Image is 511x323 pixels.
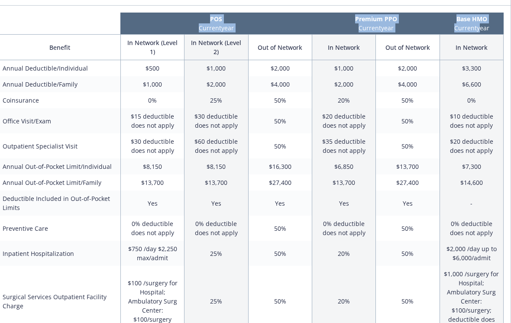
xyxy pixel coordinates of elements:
td: $15 deductible does not apply [120,108,184,133]
td: 50% [248,216,312,241]
td: 50% [248,241,312,266]
td: $35 deductible does not apply [312,133,375,158]
td: $13,700 [312,174,375,191]
td: $3,300 [440,60,503,77]
th: In Network [440,35,503,60]
td: $30 deductible does not apply [120,133,184,158]
td: $1,000 [312,60,375,77]
td: 50% [248,133,312,158]
td: $30 deductible does not apply [184,108,248,133]
td: 0% deductible does not apply [184,216,248,241]
td: $7,300 [440,158,503,174]
td: $2,000 [312,76,375,92]
td: 50% [376,108,440,133]
td: Yes [376,191,440,216]
td: $1,000 [184,60,248,77]
td: $2,000 [248,60,312,77]
td: $13,700 [376,158,440,174]
td: Yes [184,191,248,216]
p: POS [122,14,310,23]
td: $8,150 [184,158,248,174]
td: $6,850 [312,158,375,174]
td: 0% deductible does not apply [120,216,184,241]
p: Current year [314,23,438,32]
td: 50% [248,92,312,108]
th: In Network (Level 1) [120,35,184,60]
td: 0% [120,92,184,108]
td: 50% [376,241,440,266]
td: $500 [120,60,184,77]
p: Current year [442,23,502,32]
td: 50% [376,216,440,241]
td: - [440,191,503,216]
td: 20% [312,92,375,108]
td: Yes [120,191,184,216]
td: $20 deductible does not apply [312,108,375,133]
td: 20% [312,241,375,266]
td: $1,000 [120,76,184,92]
td: $20 deductible does not apply [440,133,503,158]
td: 50% [376,133,440,158]
td: 50% [376,92,440,108]
td: 0% deductible does not apply [312,216,375,241]
th: In Network [312,35,375,60]
td: $27,400 [376,174,440,191]
p: Base HMO [442,14,502,23]
td: $6,600 [440,76,503,92]
td: $60 deductible does not apply [184,133,248,158]
td: $10 deductible does not apply [440,108,503,133]
td: $13,700 [184,174,248,191]
td: 0% [440,92,503,108]
td: $4,000 [376,76,440,92]
td: $750 /day $2,250 max/admit [120,241,184,266]
th: Out of Network [248,35,312,60]
td: $14,600 [440,174,503,191]
td: $16,300 [248,158,312,174]
td: $4,000 [248,76,312,92]
td: $2,000 [376,60,440,77]
td: $2,000 [184,76,248,92]
th: In Network (Level 2) [184,35,248,60]
td: Yes [248,191,312,216]
p: Premium PPO [314,14,438,23]
td: 25% [184,241,248,266]
td: $27,400 [248,174,312,191]
td: Yes [312,191,375,216]
td: $13,700 [120,174,184,191]
td: 0% deductible does not apply [440,216,503,241]
th: Out of Network [376,35,440,60]
td: 25% [184,92,248,108]
p: Current year [122,23,310,32]
td: 50% [248,108,312,133]
td: $8,150 [120,158,184,174]
td: $2,000 /day up to $6,000/admit [440,241,503,266]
